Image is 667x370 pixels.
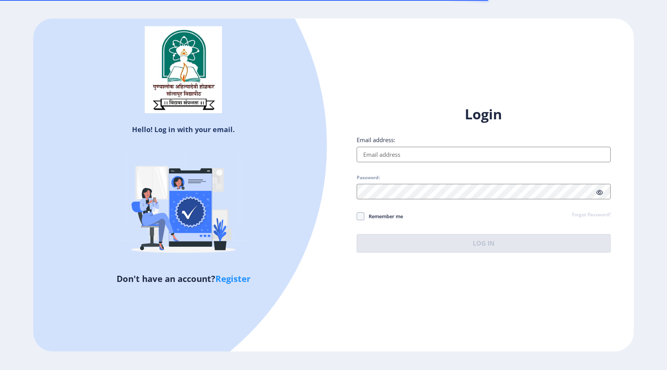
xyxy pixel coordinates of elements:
img: sulogo.png [145,26,222,114]
h5: Don't have an account? [39,272,328,285]
input: Email address [357,147,611,162]
h1: Login [357,105,611,124]
label: Email address: [357,136,395,144]
label: Password: [357,175,380,181]
span: Remember me [364,212,403,221]
a: Forgot Password? [572,212,611,219]
a: Register [215,273,251,284]
button: Log In [357,234,611,253]
img: Verified-rafiki.svg [116,137,251,272]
